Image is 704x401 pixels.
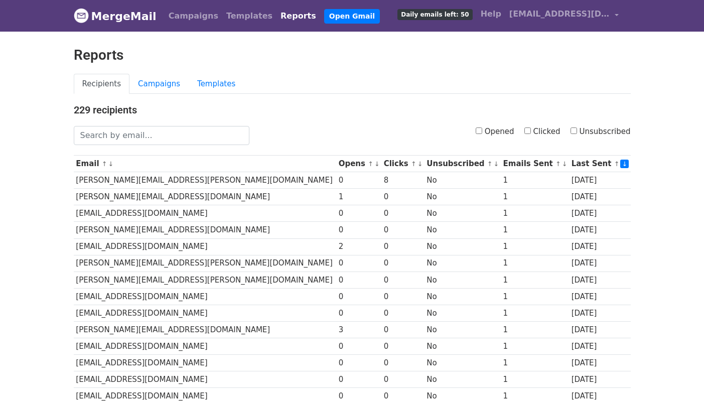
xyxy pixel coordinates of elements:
[501,322,569,338] td: 1
[381,305,425,321] td: 0
[501,222,569,238] td: 1
[569,238,631,255] td: [DATE]
[569,288,631,305] td: [DATE]
[501,288,569,305] td: 1
[74,172,336,189] td: [PERSON_NAME][EMAIL_ADDRESS][PERSON_NAME][DOMAIN_NAME]
[381,238,425,255] td: 0
[324,9,380,24] a: Open Gmail
[569,322,631,338] td: [DATE]
[654,353,704,401] iframe: Chat Widget
[74,205,336,222] td: [EMAIL_ADDRESS][DOMAIN_NAME]
[569,371,631,388] td: [DATE]
[569,222,631,238] td: [DATE]
[569,156,631,172] th: Last Sent
[368,160,373,168] a: ↑
[276,6,320,26] a: Reports
[74,338,336,355] td: [EMAIL_ADDRESS][DOMAIN_NAME]
[336,222,381,238] td: 0
[425,322,501,338] td: No
[477,4,505,24] a: Help
[74,47,631,64] h2: Reports
[336,338,381,355] td: 0
[393,4,476,24] a: Daily emails left: 50
[381,272,425,288] td: 0
[425,238,501,255] td: No
[411,160,416,168] a: ↑
[74,8,89,23] img: MergeMail logo
[569,305,631,321] td: [DATE]
[569,355,631,371] td: [DATE]
[569,172,631,189] td: [DATE]
[501,355,569,371] td: 1
[425,205,501,222] td: No
[555,160,561,168] a: ↑
[425,172,501,189] td: No
[501,255,569,272] td: 1
[374,160,380,168] a: ↓
[569,255,631,272] td: [DATE]
[476,127,482,134] input: Opened
[74,305,336,321] td: [EMAIL_ADDRESS][DOMAIN_NAME]
[102,160,107,168] a: ↑
[381,189,425,205] td: 0
[129,74,189,94] a: Campaigns
[336,189,381,205] td: 1
[476,126,514,138] label: Opened
[381,222,425,238] td: 0
[336,156,381,172] th: Opens
[381,322,425,338] td: 0
[501,272,569,288] td: 1
[397,9,472,20] span: Daily emails left: 50
[425,272,501,288] td: No
[425,255,501,272] td: No
[336,355,381,371] td: 0
[336,305,381,321] td: 0
[425,338,501,355] td: No
[569,189,631,205] td: [DATE]
[74,322,336,338] td: [PERSON_NAME][EMAIL_ADDRESS][DOMAIN_NAME]
[509,8,610,20] span: [EMAIL_ADDRESS][DOMAIN_NAME]
[425,288,501,305] td: No
[569,272,631,288] td: [DATE]
[336,288,381,305] td: 0
[336,238,381,255] td: 2
[425,305,501,321] td: No
[74,156,336,172] th: Email
[336,371,381,388] td: 0
[501,371,569,388] td: 1
[336,272,381,288] td: 0
[501,238,569,255] td: 1
[425,156,501,172] th: Unsubscribed
[524,126,560,138] label: Clicked
[165,6,222,26] a: Campaigns
[336,322,381,338] td: 3
[336,255,381,272] td: 0
[381,156,425,172] th: Clicks
[74,288,336,305] td: [EMAIL_ADDRESS][DOMAIN_NAME]
[381,205,425,222] td: 0
[189,74,244,94] a: Templates
[381,355,425,371] td: 0
[74,104,631,116] h4: 229 recipients
[336,172,381,189] td: 0
[74,371,336,388] td: [EMAIL_ADDRESS][DOMAIN_NAME]
[569,205,631,222] td: [DATE]
[501,305,569,321] td: 1
[381,371,425,388] td: 0
[381,288,425,305] td: 0
[74,238,336,255] td: [EMAIL_ADDRESS][DOMAIN_NAME]
[425,371,501,388] td: No
[417,160,423,168] a: ↓
[425,222,501,238] td: No
[74,189,336,205] td: [PERSON_NAME][EMAIL_ADDRESS][DOMAIN_NAME]
[571,126,631,138] label: Unsubscribed
[505,4,623,28] a: [EMAIL_ADDRESS][DOMAIN_NAME]
[425,355,501,371] td: No
[222,6,276,26] a: Templates
[569,338,631,355] td: [DATE]
[108,160,114,168] a: ↓
[494,160,499,168] a: ↓
[381,172,425,189] td: 8
[501,172,569,189] td: 1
